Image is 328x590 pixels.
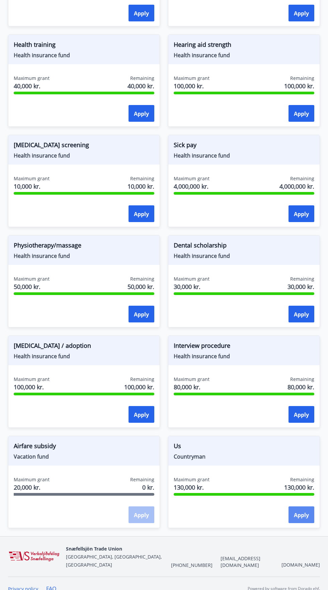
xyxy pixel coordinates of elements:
[279,182,314,190] font: 4,000,000 kr.
[130,175,154,182] font: Remaining
[174,82,204,90] font: 100,000 kr.
[174,175,210,182] font: Maximum grant
[284,483,314,491] font: 130,000 kr.
[290,175,314,182] font: Remaining
[174,383,200,391] font: 80,000 kr.
[171,562,213,569] span: [PHONE_NUMBER]
[288,383,314,391] font: 80,000 kr.
[129,205,154,222] button: Apply
[14,276,50,282] font: Maximum grant
[174,483,204,491] font: 130,000 kr.
[14,252,70,260] font: Health insurance fund
[174,40,231,48] font: Hearing aid strength
[174,476,210,483] font: Maximum grant
[8,551,61,562] img: WvRpJk2u6KDFA1HvFrCJUzbr97ECa5dHUCvez65j.png
[294,110,309,117] font: Apply
[289,205,314,222] button: Apply
[294,311,309,318] font: Apply
[174,341,230,350] font: Interview procedure
[294,511,309,519] font: Apply
[14,442,56,450] font: Airfare subsidy
[174,376,210,382] font: Maximum grant
[14,453,49,460] font: Vacation fund
[134,411,149,418] font: Apply
[14,182,40,190] font: 10,000 kr.
[142,483,154,491] font: 0 kr.
[130,276,154,282] font: Remaining
[14,376,50,382] font: Maximum grant
[130,476,154,483] font: Remaining
[129,5,154,21] button: Apply
[14,82,40,90] font: 40,000 kr.
[174,52,230,59] font: Health insurance fund
[14,283,40,291] font: 50,000 kr.
[174,75,210,81] font: Maximum grant
[128,82,154,90] font: 40,000 kr.
[14,40,56,48] font: Health training
[14,52,70,59] font: Health insurance fund
[66,546,122,552] font: Snæfellsjön Trade Union
[129,105,154,122] button: Apply
[134,10,149,17] font: Apply
[174,283,200,291] font: 30,000 kr.
[128,283,154,291] font: 50,000 kr.
[14,141,89,149] font: [MEDICAL_DATA] screening
[134,210,149,218] font: Apply
[14,152,70,159] font: Health insurance fund
[174,453,206,460] font: Countryman
[174,241,227,249] font: Dental scholarship
[221,555,273,569] span: [EMAIL_ADDRESS][DOMAIN_NAME]
[174,252,230,260] font: Health insurance fund
[66,554,162,568] font: [GEOGRAPHIC_DATA], [GEOGRAPHIC_DATA], [GEOGRAPHIC_DATA]
[14,341,91,350] font: [MEDICAL_DATA] / adoption
[128,182,154,190] font: 10,000 kr.
[290,276,314,282] font: Remaining
[289,5,314,21] button: Apply
[289,406,314,423] button: Apply
[288,283,314,291] font: 30,000 kr.
[130,376,154,382] font: Remaining
[289,306,314,322] button: Apply
[289,105,314,122] button: Apply
[289,506,314,523] button: Apply
[134,110,149,117] font: Apply
[14,175,50,182] font: Maximum grant
[14,476,50,483] font: Maximum grant
[174,152,230,159] font: Health insurance fund
[14,241,81,249] font: Physiotherapy/massage
[14,75,50,81] font: Maximum grant
[14,353,70,360] font: Health insurance fund
[281,562,320,568] a: [DOMAIN_NAME]
[174,442,181,450] font: Us
[294,10,309,17] font: Apply
[290,75,314,81] font: Remaining
[174,276,210,282] font: Maximum grant
[129,406,154,423] button: Apply
[174,141,196,149] font: Sick pay
[134,311,149,318] font: Apply
[284,82,314,90] font: 100,000 kr.
[129,306,154,322] button: Apply
[290,376,314,382] font: Remaining
[174,353,230,360] font: Health insurance fund
[130,75,154,81] font: Remaining
[294,411,309,418] font: Apply
[294,210,309,218] font: Apply
[124,383,154,391] font: 100,000 kr.
[290,476,314,483] font: Remaining
[174,182,209,190] font: 4,000,000 kr.
[14,483,40,491] font: 20,000 kr.
[14,383,44,391] font: 100,000 kr.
